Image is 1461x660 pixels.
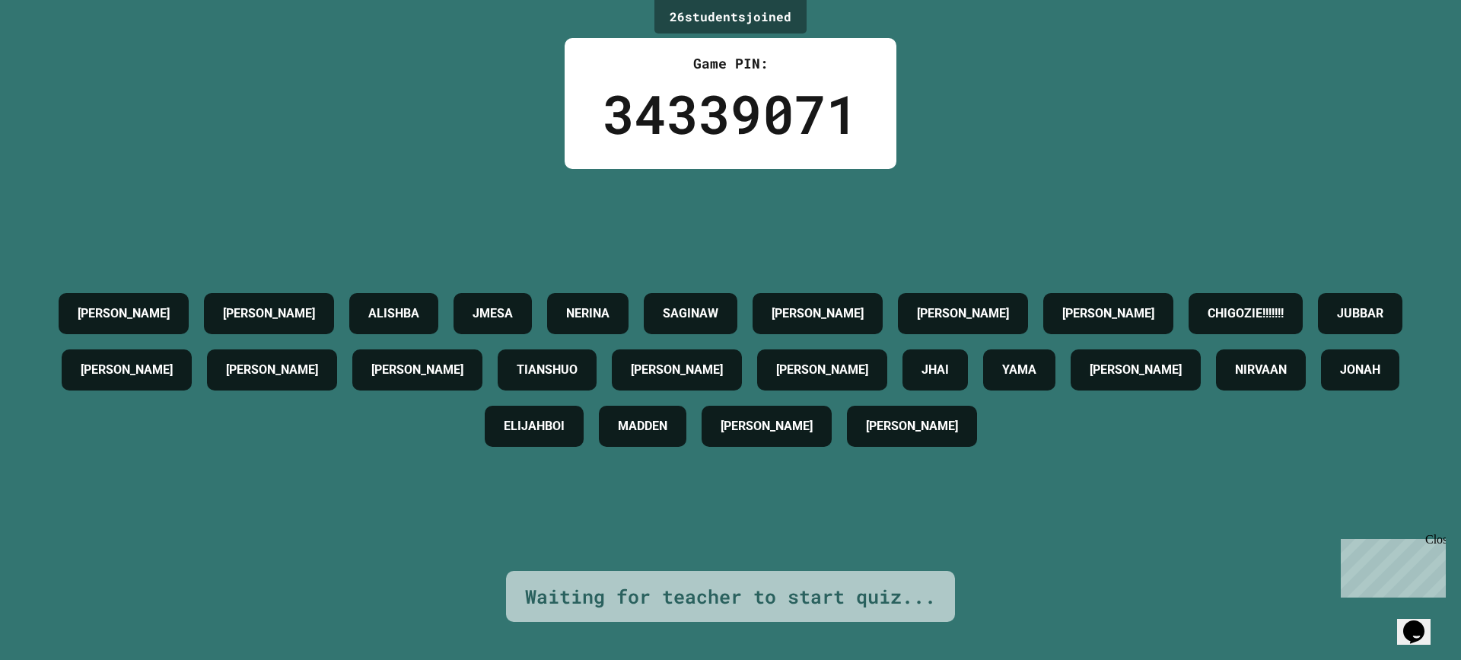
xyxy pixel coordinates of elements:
h4: TIANSHUO [517,361,578,379]
div: Chat with us now!Close [6,6,105,97]
iframe: chat widget [1335,533,1446,598]
h4: [PERSON_NAME] [917,304,1009,323]
h4: [PERSON_NAME] [226,361,318,379]
h4: ELIJAHBOI [504,417,565,435]
h4: [PERSON_NAME] [866,417,958,435]
h4: NERINA [566,304,610,323]
h4: [PERSON_NAME] [1062,304,1154,323]
div: Game PIN: [603,53,858,74]
h4: JMESA [473,304,513,323]
h4: NIRVAAN [1235,361,1287,379]
h4: SAGINAW [663,304,718,323]
h4: [PERSON_NAME] [1090,361,1182,379]
h4: [PERSON_NAME] [81,361,173,379]
h4: [PERSON_NAME] [223,304,315,323]
h4: JHAI [921,361,949,379]
h4: CHIGOZIE!!!!!!! [1208,304,1284,323]
h4: [PERSON_NAME] [631,361,723,379]
h4: MADDEN [618,417,667,435]
div: Waiting for teacher to start quiz... [525,582,936,611]
iframe: chat widget [1397,599,1446,645]
h4: [PERSON_NAME] [78,304,170,323]
h4: YAMA [1002,361,1036,379]
h4: [PERSON_NAME] [772,304,864,323]
h4: [PERSON_NAME] [721,417,813,435]
div: 34339071 [603,74,858,154]
h4: JUBBAR [1337,304,1383,323]
h4: ALISHBA [368,304,419,323]
h4: [PERSON_NAME] [776,361,868,379]
h4: JONAH [1340,361,1380,379]
h4: [PERSON_NAME] [371,361,463,379]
